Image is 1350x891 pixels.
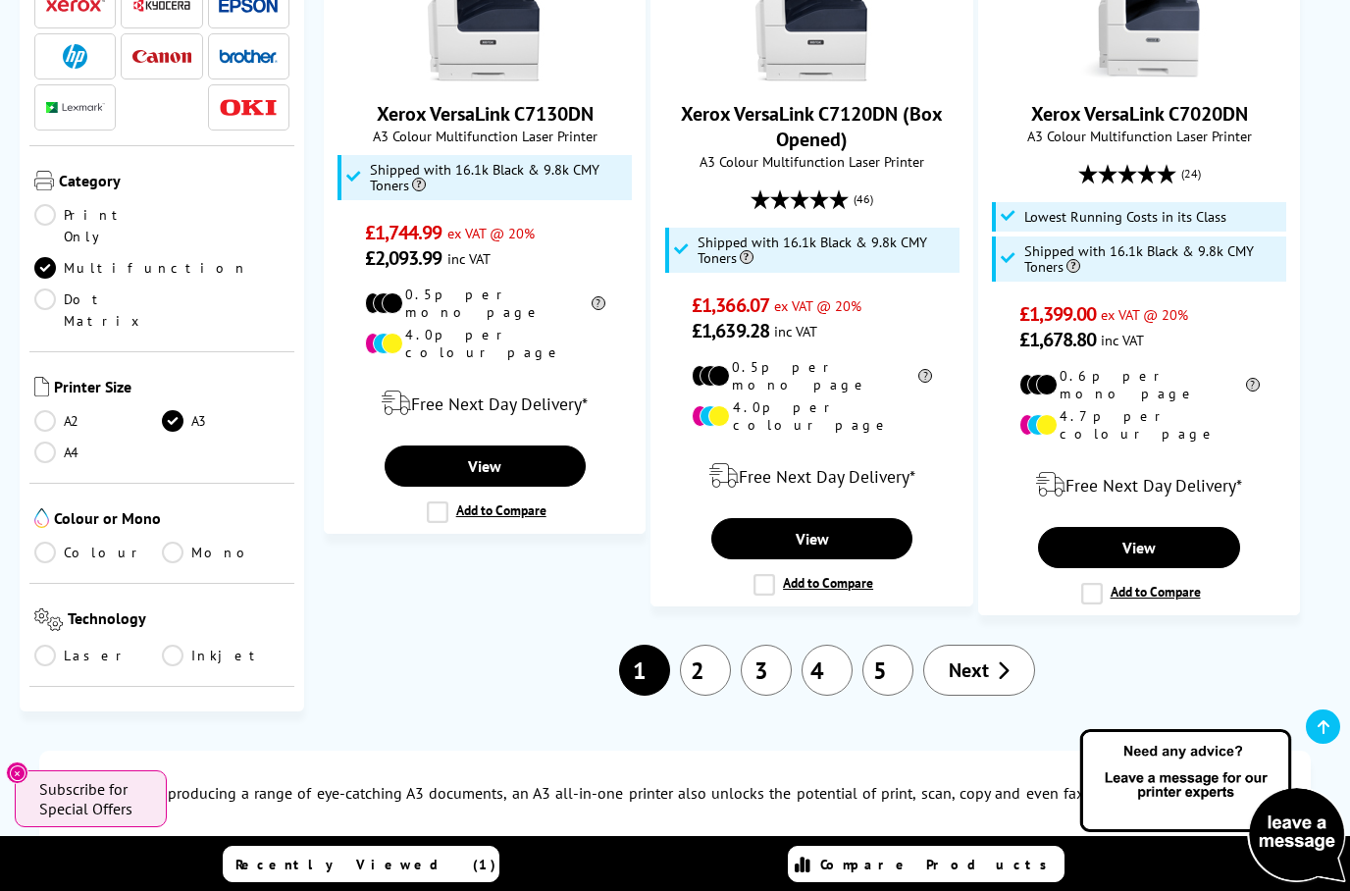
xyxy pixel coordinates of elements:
img: Running Costs [34,711,58,732]
button: Close [6,761,28,784]
li: 0.6p per mono page [1019,367,1260,402]
label: Add to Compare [427,501,546,523]
span: ex VAT @ 20% [1101,305,1188,324]
a: Print Only [34,204,162,247]
a: 4 [802,645,853,696]
span: ex VAT @ 20% [447,224,535,242]
a: Brother [219,44,278,69]
img: Open Live Chat window [1075,726,1350,887]
img: Lexmark [46,102,105,114]
span: £2,093.99 [365,245,442,271]
li: 4.7p per colour page [1019,407,1260,443]
span: Next [949,657,989,683]
span: A3 Colour Multifunction Laser Printer [335,127,635,145]
img: Colour or Mono [34,508,49,528]
a: Inkjet [162,645,289,666]
span: Shipped with 16.1k Black & 9.8k CMY Toners [698,235,955,266]
span: inc VAT [447,249,491,268]
a: 2 [680,645,731,696]
span: Lowest Running Costs in its Class [1024,209,1226,225]
a: Xerox VersaLink C7020DN [1065,66,1213,85]
a: Lexmark [46,95,105,120]
span: A3 Colour Multifunction Laser Printer [661,152,961,171]
span: ex VAT @ 20% [774,296,861,315]
span: Technology [68,608,289,635]
a: HP [46,44,105,69]
a: Next [923,645,1035,696]
span: Recently Viewed (1) [235,856,496,873]
span: £1,678.80 [1019,327,1097,352]
img: OKI [219,99,278,116]
span: A3 Colour Multifunction Laser Printer [989,127,1289,145]
a: A3 [162,410,289,432]
div: modal_delivery [989,457,1289,512]
span: £1,639.28 [692,318,769,343]
span: £1,399.00 [1019,301,1097,327]
li: 4.0p per colour page [692,398,932,434]
img: HP [63,44,87,69]
a: OKI [219,95,278,120]
a: Colour [34,542,162,563]
li: 0.5p per mono page [365,286,605,321]
span: £1,744.99 [365,220,442,245]
li: 4.0p per colour page [365,326,605,361]
a: Canon [132,44,191,69]
a: Xerox VersaLink C7120DN (Box Opened) [681,101,943,152]
a: Xerox VersaLink C7120DN (Box Opened) [739,66,886,85]
span: (24) [1181,155,1201,192]
label: Add to Compare [753,574,873,596]
li: 0.5p per mono page [692,358,932,393]
span: Shipped with 16.1k Black & 9.8k CMY Toners [1024,243,1281,275]
span: (46) [854,181,873,218]
a: Compare Products [788,846,1064,882]
span: Printer Size [54,377,289,400]
a: View [711,518,912,559]
a: Multifunction [34,257,248,279]
span: Running Costs [63,711,289,736]
a: A4 [34,442,162,463]
p: Capable of producing a range of eye-catching A3 documents, an A3 all-in-one printer also unlocks ... [88,780,1262,833]
span: Compare Products [820,856,1058,873]
a: View [1038,527,1239,568]
a: Xerox VersaLink C7130DN [411,66,558,85]
span: Shipped with 16.1k Black & 9.8k CMY Toners [370,162,627,193]
span: £1,366.07 [692,292,769,318]
a: Laser [34,645,162,666]
label: Add to Compare [1081,583,1201,604]
span: Category [59,171,289,194]
a: Xerox VersaLink C7130DN [377,101,594,127]
a: Dot Matrix [34,288,162,332]
div: modal_delivery [335,376,635,431]
img: Brother [219,49,278,63]
a: A2 [34,410,162,432]
a: View [385,445,586,487]
a: Recently Viewed (1) [223,846,499,882]
a: 3 [741,645,792,696]
img: Technology [34,608,63,631]
span: inc VAT [1101,331,1144,349]
img: Category [34,171,54,190]
span: Subscribe for Special Offers [39,779,147,818]
img: Printer Size [34,377,49,396]
a: Mono [162,542,289,563]
a: Xerox VersaLink C7020DN [1031,101,1248,127]
span: inc VAT [774,322,817,341]
a: 5 [862,645,913,696]
img: Canon [132,50,191,63]
span: Colour or Mono [54,508,289,532]
div: modal_delivery [661,448,961,503]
